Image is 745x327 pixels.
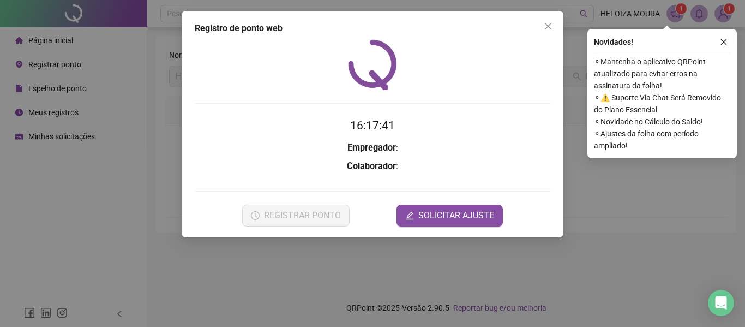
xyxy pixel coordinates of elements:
[195,141,550,155] h3: :
[594,128,730,152] span: ⚬ Ajustes da folha com período ampliado!
[350,119,395,132] time: 16:17:41
[418,209,494,222] span: SOLICITAR AJUSTE
[195,22,550,35] div: Registro de ponto web
[594,56,730,92] span: ⚬ Mantenha o aplicativo QRPoint atualizado para evitar erros na assinatura da folha!
[594,36,633,48] span: Novidades !
[195,159,550,174] h3: :
[348,39,397,90] img: QRPoint
[708,290,734,316] div: Open Intercom Messenger
[396,205,503,227] button: editSOLICITAR AJUSTE
[594,116,730,128] span: ⚬ Novidade no Cálculo do Saldo!
[347,161,396,171] strong: Colaborador
[720,38,728,46] span: close
[544,22,552,31] span: close
[594,92,730,116] span: ⚬ ⚠️ Suporte Via Chat Será Removido do Plano Essencial
[347,142,396,153] strong: Empregador
[405,211,414,220] span: edit
[539,17,557,35] button: Close
[242,205,350,227] button: REGISTRAR PONTO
